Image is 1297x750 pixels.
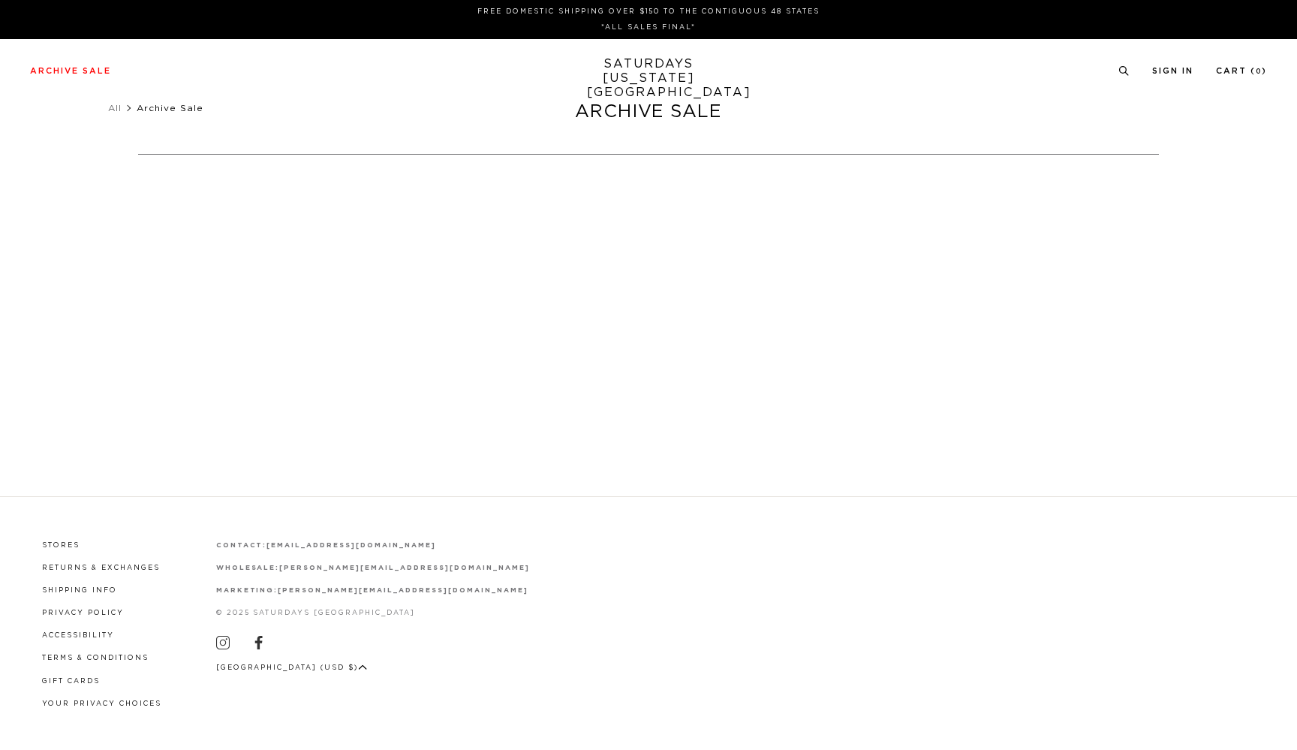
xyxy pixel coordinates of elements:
p: © 2025 Saturdays [GEOGRAPHIC_DATA] [216,607,530,619]
strong: contact: [216,542,267,549]
a: [PERSON_NAME][EMAIL_ADDRESS][DOMAIN_NAME] [279,565,529,571]
a: Shipping Info [42,587,117,594]
span: Archive Sale [137,104,203,113]
button: [GEOGRAPHIC_DATA] (USD $) [216,662,368,673]
a: Cart (0) [1216,67,1267,75]
a: Terms & Conditions [42,655,149,661]
strong: wholesale: [216,565,280,571]
a: Stores [42,542,80,549]
a: Your privacy choices [42,700,161,707]
a: Sign In [1152,67,1193,75]
p: *ALL SALES FINAL* [36,22,1261,33]
a: Accessibility [42,632,114,639]
a: [EMAIL_ADDRESS][DOMAIN_NAME] [266,542,435,549]
strong: marketing: [216,587,278,594]
a: Archive Sale [30,67,111,75]
a: Privacy Policy [42,610,124,616]
a: Returns & Exchanges [42,565,160,571]
small: 0 [1256,68,1262,75]
a: All [108,104,122,113]
p: FREE DOMESTIC SHIPPING OVER $150 TO THE CONTIGUOUS 48 STATES [36,6,1261,17]
a: Gift Cards [42,678,100,685]
a: SATURDAYS[US_STATE][GEOGRAPHIC_DATA] [587,57,711,100]
a: [PERSON_NAME][EMAIL_ADDRESS][DOMAIN_NAME] [278,587,528,594]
